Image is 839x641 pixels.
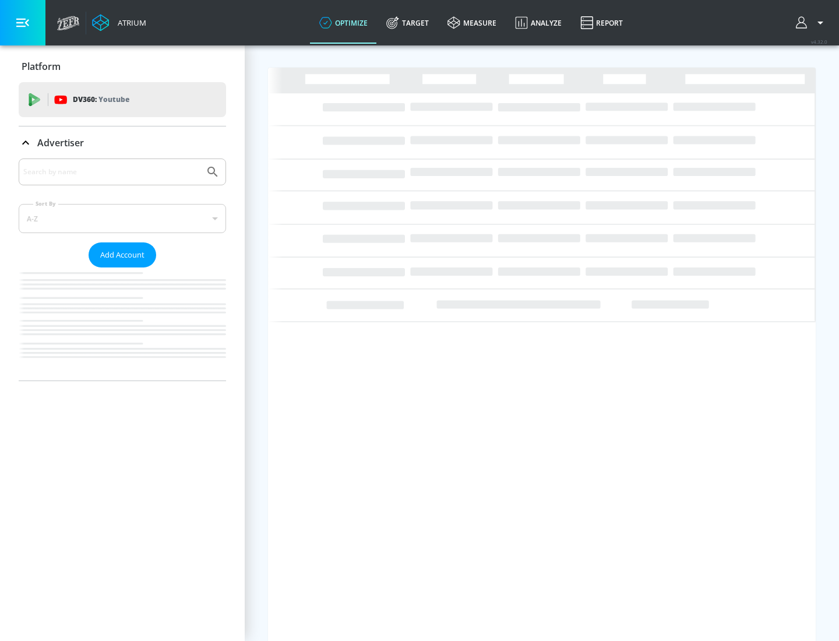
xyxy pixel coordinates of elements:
div: Advertiser [19,126,226,159]
span: Add Account [100,248,144,262]
div: A-Z [19,204,226,233]
a: Analyze [506,2,571,44]
span: v 4.32.0 [811,38,827,45]
a: Target [377,2,438,44]
p: Platform [22,60,61,73]
input: Search by name [23,164,200,179]
label: Sort By [33,200,58,207]
p: Advertiser [37,136,84,149]
div: Atrium [113,17,146,28]
div: DV360: Youtube [19,82,226,117]
a: optimize [310,2,377,44]
div: Platform [19,50,226,83]
p: Youtube [98,93,129,105]
a: measure [438,2,506,44]
div: Advertiser [19,159,226,381]
a: Atrium [92,14,146,31]
button: Add Account [89,242,156,267]
p: DV360: [73,93,129,106]
a: Report [571,2,632,44]
nav: list of Advertiser [19,267,226,381]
